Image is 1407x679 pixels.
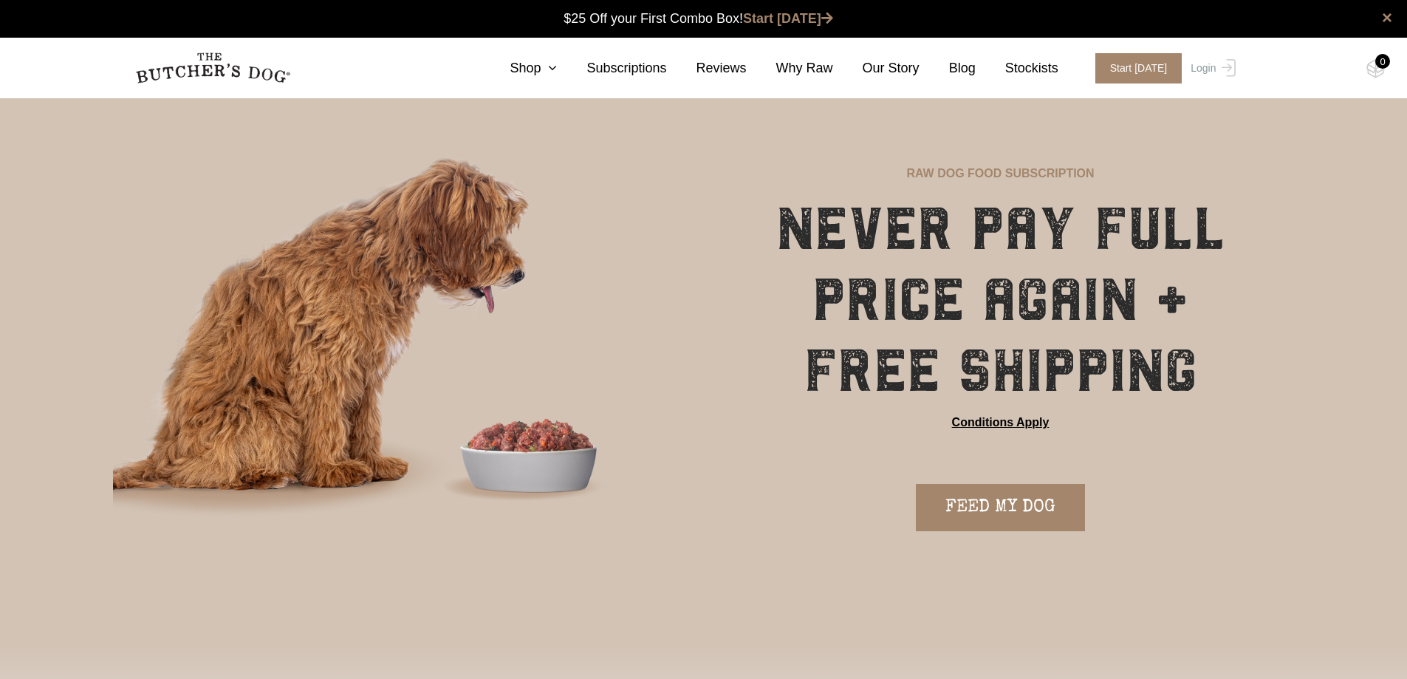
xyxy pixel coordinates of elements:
[744,194,1258,406] h1: NEVER PAY FULL PRICE AGAIN + FREE SHIPPING
[1081,53,1188,83] a: Start [DATE]
[1382,9,1392,27] a: close
[952,414,1050,431] a: Conditions Apply
[557,58,666,78] a: Subscriptions
[1375,54,1390,69] div: 0
[833,58,920,78] a: Our Story
[743,11,833,26] a: Start [DATE]
[906,165,1094,182] p: RAW DOG FOOD SUBSCRIPTION
[747,58,833,78] a: Why Raw
[113,98,701,587] img: blaze-subscription-hero
[916,484,1085,531] a: FEED MY DOG
[667,58,747,78] a: Reviews
[1366,59,1385,78] img: TBD_Cart-Empty.png
[1095,53,1182,83] span: Start [DATE]
[920,58,976,78] a: Blog
[1187,53,1235,83] a: Login
[480,58,557,78] a: Shop
[976,58,1058,78] a: Stockists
